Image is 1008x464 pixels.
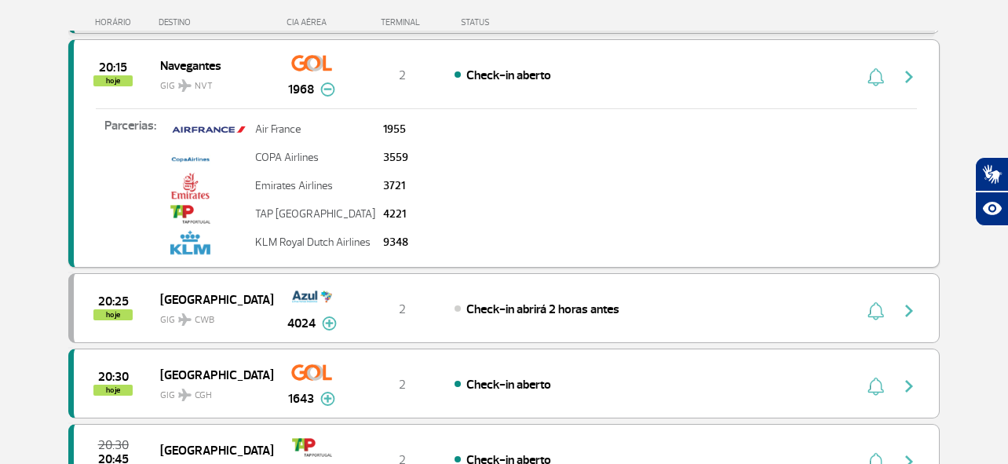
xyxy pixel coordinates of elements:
[975,157,1008,192] button: Abrir tradutor de língua de sinais.
[98,296,129,307] span: 2025-09-29 20:25:00
[322,316,337,331] img: mais-info-painel-voo.svg
[160,380,261,403] span: GIG
[160,289,261,309] span: [GEOGRAPHIC_DATA]
[178,313,192,326] img: destiny_airplane.svg
[255,152,375,163] p: COPA Airlines
[399,377,406,393] span: 2
[160,440,261,460] span: [GEOGRAPHIC_DATA]
[93,309,133,320] span: hoje
[399,68,406,83] span: 2
[160,55,261,75] span: Navegantes
[195,313,214,327] span: CWB
[159,17,273,27] div: DESTINO
[466,68,551,83] span: Check-in aberto
[867,68,884,86] img: sino-painel-voo.svg
[93,75,133,86] span: hoje
[975,192,1008,226] button: Abrir recursos assistivos.
[975,157,1008,226] div: Plugin de acessibilidade da Hand Talk.
[399,301,406,317] span: 2
[98,371,129,382] span: 2025-09-29 20:30:00
[383,209,408,220] p: 4221
[453,17,581,27] div: STATUS
[74,116,166,245] p: Parcerias:
[383,181,408,192] p: 3721
[195,79,213,93] span: NVT
[255,124,375,135] p: Air France
[178,79,192,92] img: destiny_airplane.svg
[867,377,884,396] img: sino-painel-voo.svg
[255,181,375,192] p: Emirates Airlines
[170,201,210,228] img: tap.png
[288,389,314,408] span: 1643
[900,377,919,396] img: seta-direita-painel-voo.svg
[272,17,351,27] div: CIA AÉREA
[178,389,192,401] img: destiny_airplane.svg
[170,229,210,256] img: klm.png
[351,17,453,27] div: TERMINAL
[288,80,314,99] span: 1968
[160,305,261,327] span: GIG
[255,237,375,248] p: KLM Royal Dutch Airlines
[383,152,408,163] p: 3559
[160,71,261,93] span: GIG
[170,173,210,199] img: emirates.png
[99,62,127,73] span: 2025-09-29 20:15:00
[466,301,619,317] span: Check-in abrirá 2 horas antes
[867,301,884,320] img: sino-painel-voo.svg
[255,209,375,220] p: TAP [GEOGRAPHIC_DATA]
[160,364,261,385] span: [GEOGRAPHIC_DATA]
[383,124,408,135] p: 1955
[466,377,551,393] span: Check-in aberto
[320,392,335,406] img: mais-info-painel-voo.svg
[98,440,129,451] span: 2025-09-29 20:30:00
[287,314,316,333] span: 4024
[320,82,335,97] img: menos-info-painel-voo.svg
[170,144,210,171] img: logo-copa-airlines_menor.jpg
[170,116,247,143] img: property-1airfrance.jpg
[383,237,408,248] p: 9348
[93,385,133,396] span: hoje
[195,389,212,403] span: CGH
[900,68,919,86] img: seta-direita-painel-voo.svg
[73,17,159,27] div: HORÁRIO
[900,301,919,320] img: seta-direita-painel-voo.svg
